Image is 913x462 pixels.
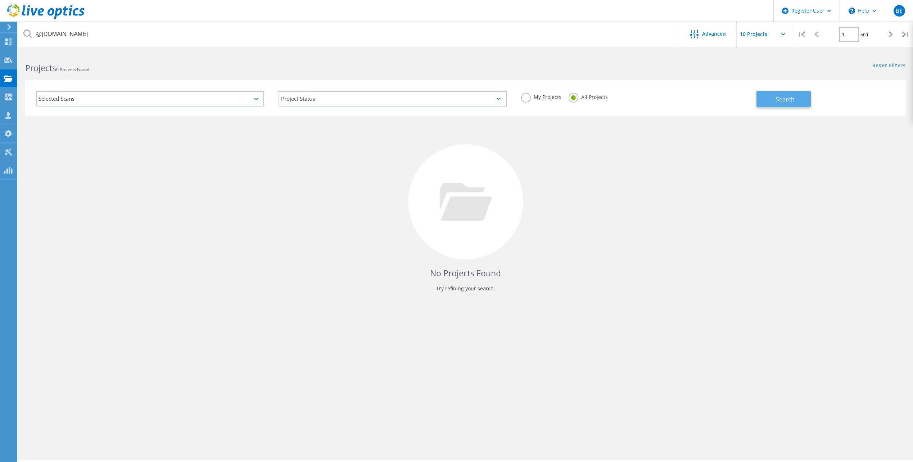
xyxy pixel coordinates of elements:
b: Projects [25,62,56,74]
span: Search [776,95,795,103]
label: All Projects [569,93,608,100]
span: Advanced [702,31,726,36]
input: Search projects by name, owner, ID, company, etc [18,22,679,47]
svg: \n [849,8,855,14]
div: | [794,22,809,47]
span: 0 Projects Found [56,67,89,73]
span: of 0 [860,32,868,38]
div: Selected Scans [36,91,264,107]
div: Project Status [279,91,507,107]
a: Live Optics Dashboard [7,15,85,20]
span: BE [895,8,903,14]
div: | [898,22,913,47]
label: My Projects [521,93,561,100]
button: Search [756,91,811,107]
a: Reset Filters [872,63,906,69]
h4: No Projects Found [32,267,899,279]
p: Try refining your search. [32,283,899,294]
